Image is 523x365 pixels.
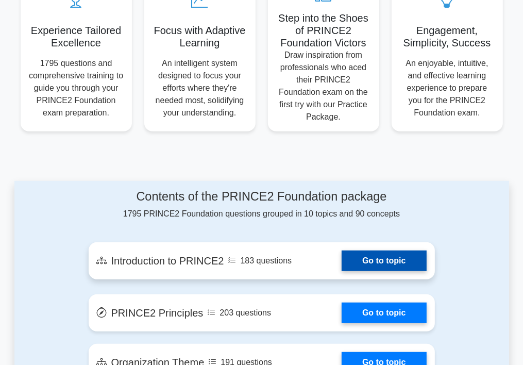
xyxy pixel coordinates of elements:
[342,251,426,271] a: Go to topic
[342,303,426,323] a: Go to topic
[29,24,124,49] h5: Experience Tailored Excellence
[153,57,247,119] p: An intelligent system designed to focus your efforts where they're needed most, solidifying your ...
[89,189,435,204] h4: Contents of the PRINCE2 Foundation package
[29,57,124,119] p: 1795 questions and comprehensive training to guide you through your PRINCE2 Foundation exam prepa...
[400,57,495,119] p: An enjoyable, intuitive, and effective learning experience to prepare you for the PRINCE2 Foundat...
[400,24,495,49] h5: Engagement, Simplicity, Success
[276,49,371,123] p: Draw inspiration from professionals who aced their PRINCE2 Foundation exam on the first try with ...
[89,189,435,220] div: 1795 PRINCE2 Foundation questions grouped in 10 topics and 90 concepts
[153,24,247,49] h5: Focus with Adaptive Learning
[276,12,371,49] h5: Step into the Shoes of PRINCE2 Foundation Victors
